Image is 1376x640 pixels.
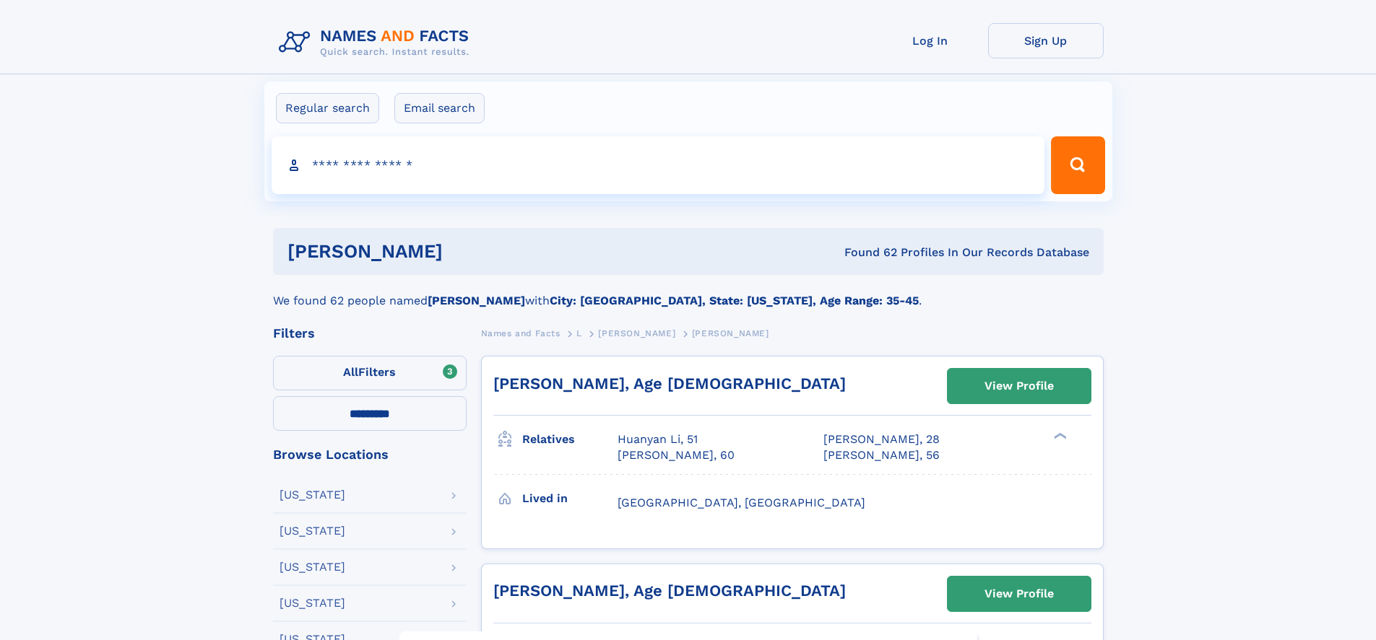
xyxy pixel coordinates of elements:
[618,431,698,447] a: Huanyan Li, 51
[823,431,940,447] a: [PERSON_NAME], 28
[618,447,735,463] a: [PERSON_NAME], 60
[273,327,467,340] div: Filters
[280,561,345,573] div: [US_STATE]
[273,23,481,62] img: Logo Names and Facts
[576,324,582,342] a: L
[985,577,1054,610] div: View Profile
[493,374,846,393] a: [PERSON_NAME], Age [DEMOGRAPHIC_DATA]
[273,448,467,461] div: Browse Locations
[948,577,1091,611] a: View Profile
[985,369,1054,403] div: View Profile
[522,486,618,511] h3: Lived in
[1050,431,1068,441] div: ❯
[343,365,358,379] span: All
[493,582,846,600] a: [PERSON_NAME], Age [DEMOGRAPHIC_DATA]
[644,245,1089,260] div: Found 62 Profiles In Our Records Database
[287,242,644,260] h1: [PERSON_NAME]
[576,328,582,338] span: L
[598,328,675,338] span: [PERSON_NAME]
[481,324,561,342] a: Names and Facts
[280,489,345,501] div: [US_STATE]
[692,328,769,338] span: [PERSON_NAME]
[280,525,345,537] div: [US_STATE]
[598,324,675,342] a: [PERSON_NAME]
[428,294,525,307] b: [PERSON_NAME]
[394,93,485,123] label: Email search
[618,496,865,509] span: [GEOGRAPHIC_DATA], [GEOGRAPHIC_DATA]
[823,447,940,463] a: [PERSON_NAME], 56
[873,23,988,58] a: Log In
[948,369,1091,403] a: View Profile
[988,23,1104,58] a: Sign Up
[550,294,919,307] b: City: [GEOGRAPHIC_DATA], State: [US_STATE], Age Range: 35-45
[280,597,345,609] div: [US_STATE]
[272,136,1045,194] input: search input
[276,93,379,123] label: Regular search
[522,427,618,452] h3: Relatives
[1051,136,1104,194] button: Search Button
[273,356,467,390] label: Filters
[273,275,1104,310] div: We found 62 people named with .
